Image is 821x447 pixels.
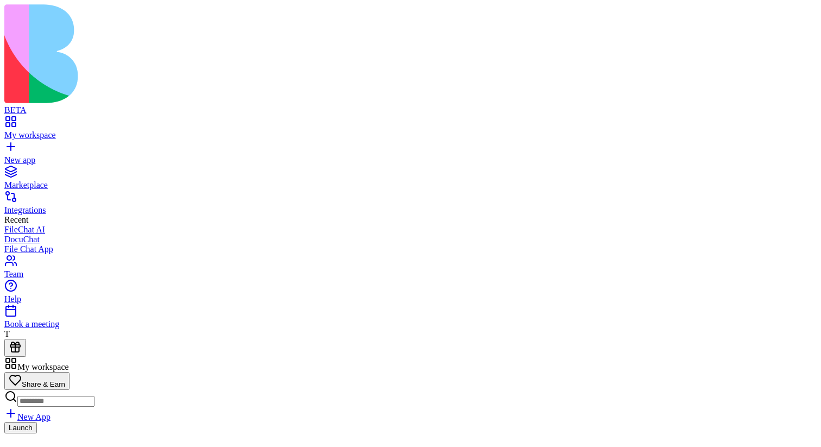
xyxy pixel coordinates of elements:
div: Help [4,294,817,304]
a: New App [4,412,50,421]
span: Share & Earn [22,380,65,388]
div: Book a meeting [4,319,817,329]
a: Help [4,285,817,304]
span: Recent [4,215,28,224]
span: T [4,329,10,338]
a: My workspace [4,121,817,140]
a: File Chat App [4,244,817,254]
a: Integrations [4,196,817,215]
a: Book a meeting [4,310,817,329]
button: Share & Earn [4,372,70,390]
div: BETA [4,105,817,115]
button: Launch [4,422,37,433]
a: BETA [4,96,817,115]
img: logo [4,4,441,103]
div: My workspace [4,130,817,140]
a: Team [4,260,817,279]
a: Marketplace [4,171,817,190]
div: Integrations [4,205,817,215]
div: New app [4,155,817,165]
a: DocuChat [4,235,817,244]
a: New app [4,146,817,165]
div: Marketplace [4,180,817,190]
div: Team [4,269,817,279]
a: FileChat AI [4,225,817,235]
span: My workspace [17,362,69,372]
